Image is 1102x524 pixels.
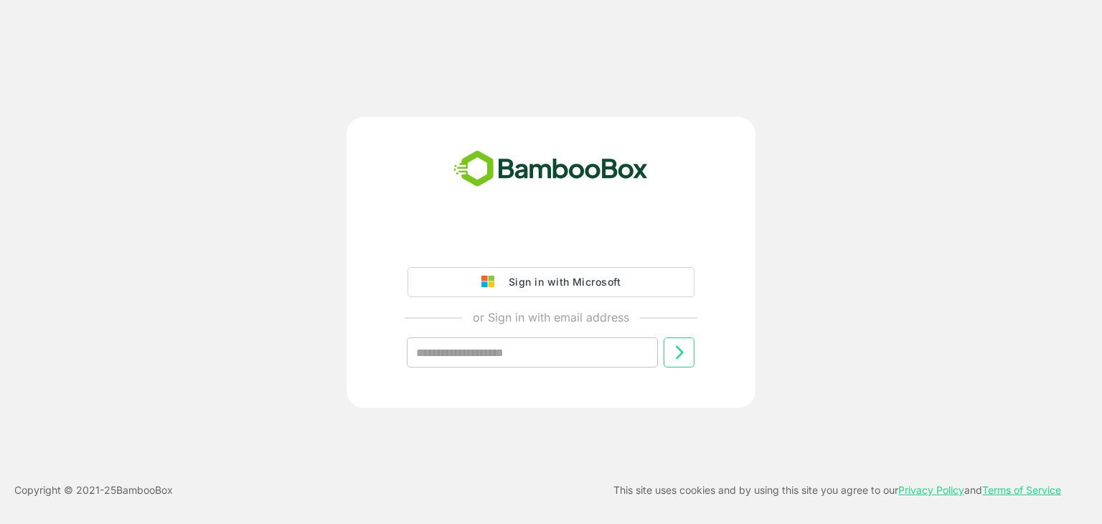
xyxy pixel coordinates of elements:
[473,309,629,326] p: or Sign in with email address
[14,482,173,499] p: Copyright © 2021- 25 BambooBox
[982,484,1061,496] a: Terms of Service
[613,482,1061,499] p: This site uses cookies and by using this site you agree to our and
[446,146,656,193] img: bamboobox
[898,484,964,496] a: Privacy Policy
[501,273,621,291] div: Sign in with Microsoft
[408,267,694,297] button: Sign in with Microsoft
[481,276,501,289] img: google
